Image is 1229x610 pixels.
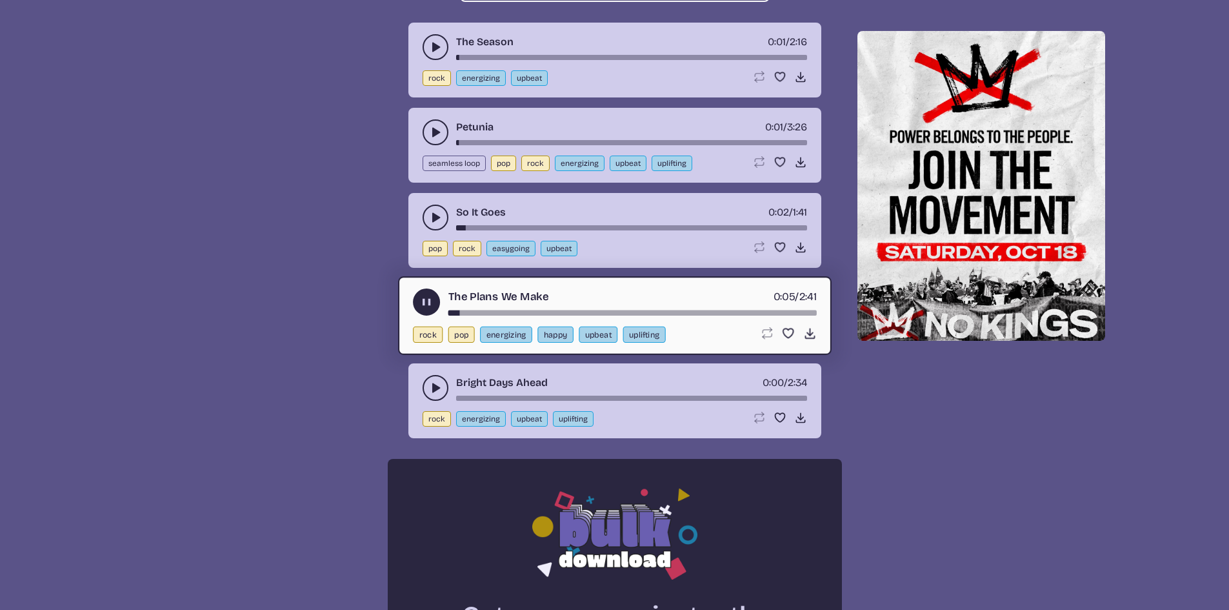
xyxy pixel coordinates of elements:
img: Help save our democracy! [857,31,1105,341]
button: uplifting [623,327,665,343]
button: happy [537,327,574,343]
div: / [773,289,816,305]
button: rock [521,156,550,171]
button: Loop [753,241,766,254]
div: / [768,205,807,220]
span: 3:26 [787,121,807,133]
span: 1:41 [793,206,807,218]
span: timer [763,376,784,389]
button: Loop [753,156,766,168]
button: energizing [555,156,605,171]
button: Loop [759,327,773,340]
div: song-time-bar [456,140,807,145]
button: pop [491,156,516,171]
button: energizing [456,411,506,427]
div: song-time-bar [448,310,816,316]
button: Favorite [781,327,795,340]
button: uplifting [553,411,594,427]
a: The Plans We Make [448,289,548,305]
span: 2:41 [799,290,816,303]
div: / [765,119,807,135]
span: 2:16 [790,36,807,48]
div: / [763,375,807,391]
button: rock [423,411,451,427]
button: Favorite [774,411,786,424]
a: Bright Days Ahead [456,375,548,391]
button: rock [423,70,451,86]
button: upbeat [579,327,617,343]
button: pop [448,327,474,343]
span: timer [768,206,789,218]
button: Loop [753,70,766,83]
button: play-pause toggle [423,375,448,401]
button: energizing [480,327,532,343]
button: upbeat [511,411,548,427]
button: Favorite [774,156,786,168]
button: energizing [456,70,506,86]
span: 2:34 [788,376,807,389]
button: play-pause toggle [423,119,448,145]
button: upbeat [541,241,577,256]
span: timer [765,121,783,133]
button: play-pause toggle [423,34,448,60]
div: / [768,34,807,50]
button: rock [453,241,481,256]
button: upbeat [610,156,646,171]
button: Favorite [774,241,786,254]
button: easygoing [486,241,535,256]
a: So It Goes [456,205,506,220]
button: pop [423,241,448,256]
button: play-pause toggle [413,289,440,316]
span: timer [773,290,795,303]
button: seamless loop [423,156,486,171]
a: The Season [456,34,514,50]
button: Favorite [774,70,786,83]
div: song-time-bar [456,55,807,60]
button: play-pause toggle [423,205,448,230]
button: uplifting [652,156,692,171]
button: rock [413,327,443,343]
button: Loop [753,411,766,424]
span: timer [768,36,786,48]
div: song-time-bar [456,225,807,230]
div: song-time-bar [456,396,807,401]
a: Petunia [456,119,494,135]
button: upbeat [511,70,548,86]
img: Bulk download [532,485,697,580]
